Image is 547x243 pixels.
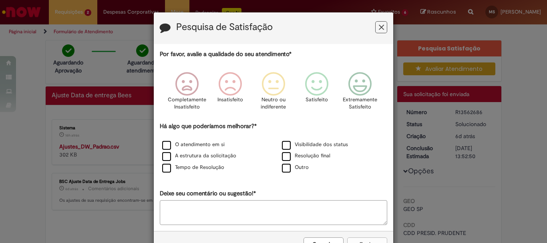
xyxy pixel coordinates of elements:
[306,96,328,104] p: Satisfeito
[166,66,207,121] div: Completamente Insatisfeito
[282,164,309,171] label: Outro
[282,152,330,160] label: Resolução final
[217,96,243,104] p: Insatisfeito
[162,152,236,160] label: A estrutura da solicitação
[259,96,288,111] p: Neutro ou indiferente
[253,66,294,121] div: Neutro ou indiferente
[162,141,225,149] label: O atendimento em si
[296,66,337,121] div: Satisfeito
[160,50,292,58] label: Por favor, avalie a qualidade do seu atendimento*
[340,66,380,121] div: Extremamente Satisfeito
[160,122,387,174] div: Há algo que poderíamos melhorar?*
[168,96,206,111] p: Completamente Insatisfeito
[282,141,348,149] label: Visibilidade dos status
[210,66,251,121] div: Insatisfeito
[176,22,273,32] label: Pesquisa de Satisfação
[343,96,377,111] p: Extremamente Satisfeito
[160,189,256,198] label: Deixe seu comentário ou sugestão!*
[162,164,224,171] label: Tempo de Resolução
